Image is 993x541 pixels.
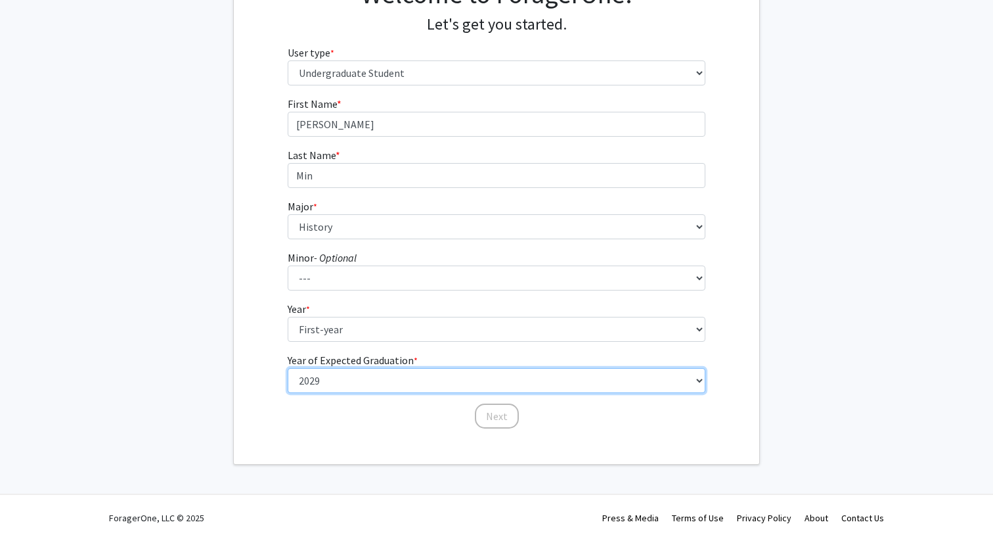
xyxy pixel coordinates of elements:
span: First Name [288,97,337,110]
label: Major [288,199,317,214]
i: - Optional [314,251,357,264]
a: Terms of Use [672,512,724,524]
a: Privacy Policy [737,512,791,524]
a: Contact Us [841,512,884,524]
iframe: Chat [10,482,56,531]
button: Next [475,404,519,429]
label: Minor [288,250,357,266]
h4: Let's get you started. [288,15,706,34]
a: Press & Media [602,512,659,524]
label: User type [288,45,334,60]
label: Year of Expected Graduation [288,352,418,368]
span: Last Name [288,149,336,162]
a: About [805,512,828,524]
label: Year [288,301,310,317]
div: ForagerOne, LLC © 2025 [109,495,204,541]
